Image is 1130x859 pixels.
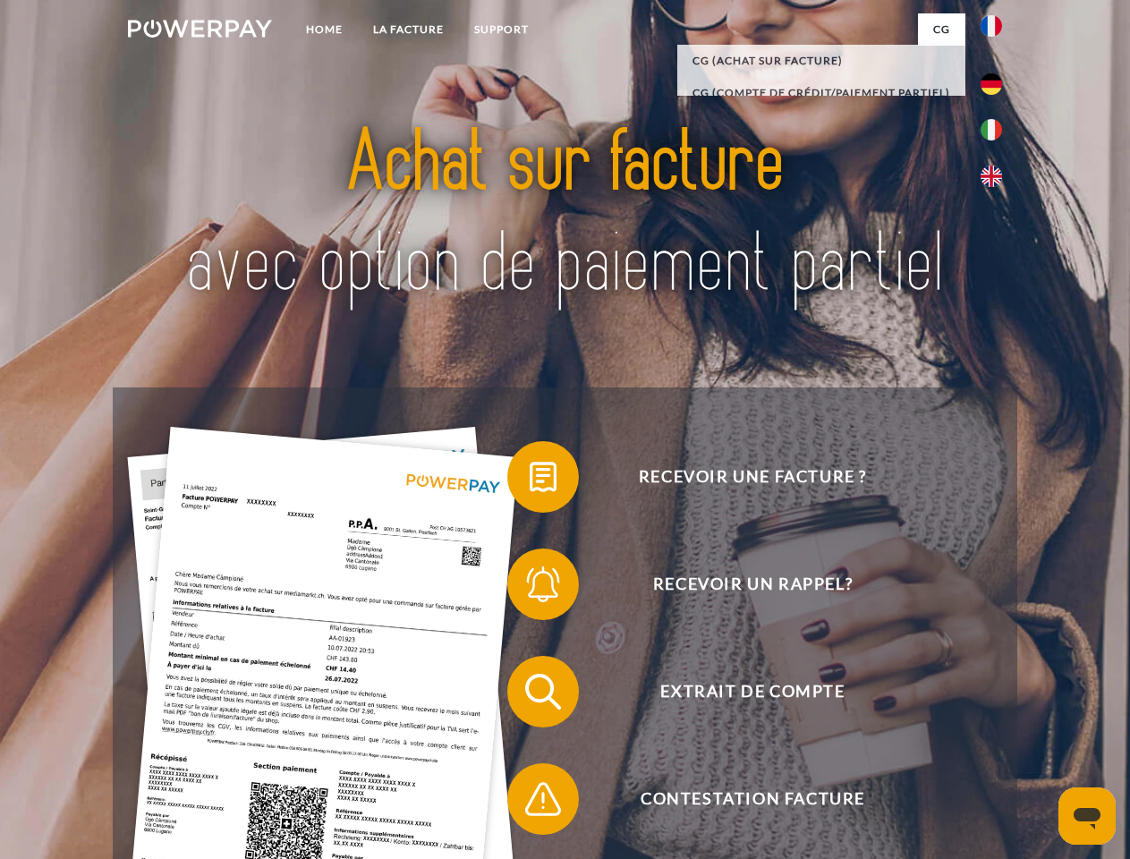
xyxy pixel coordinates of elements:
[507,549,973,620] button: Recevoir un rappel?
[981,15,1002,37] img: fr
[291,13,358,46] a: Home
[981,166,1002,187] img: en
[459,13,544,46] a: Support
[981,73,1002,95] img: de
[533,763,972,835] span: Contestation Facture
[533,441,972,513] span: Recevoir une facture ?
[521,669,565,714] img: qb_search.svg
[521,455,565,499] img: qb_bill.svg
[507,441,973,513] button: Recevoir une facture ?
[677,45,965,77] a: CG (achat sur facture)
[358,13,459,46] a: LA FACTURE
[677,77,965,109] a: CG (Compte de crédit/paiement partiel)
[918,13,965,46] a: CG
[1058,787,1116,845] iframe: Bouton de lancement de la fenêtre de messagerie
[533,656,972,727] span: Extrait de compte
[171,86,959,343] img: title-powerpay_fr.svg
[128,20,272,38] img: logo-powerpay-white.svg
[521,562,565,607] img: qb_bell.svg
[507,763,973,835] button: Contestation Facture
[981,119,1002,140] img: it
[521,777,565,821] img: qb_warning.svg
[507,656,973,727] button: Extrait de compte
[533,549,972,620] span: Recevoir un rappel?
